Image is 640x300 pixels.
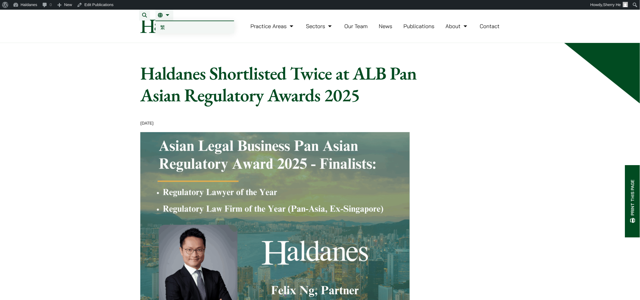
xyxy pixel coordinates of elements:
button: Search [139,10,150,21]
a: Sectors [306,23,333,30]
a: Our Team [344,23,368,30]
time: [DATE] [140,120,154,126]
a: Publications [403,23,435,30]
h1: Haldanes Shortlisted Twice at ALB Pan Asian Regulatory Awards 2025 [140,62,454,106]
img: Logo of Haldanes [140,19,199,33]
a: News [379,23,393,30]
a: About [446,23,469,30]
a: Practice Areas [250,23,295,30]
a: Contact [480,23,500,30]
span: Sherry He [603,2,621,7]
a: Switch to 繁 [155,21,234,33]
span: 繁 [160,24,165,30]
a: EN [158,13,171,18]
